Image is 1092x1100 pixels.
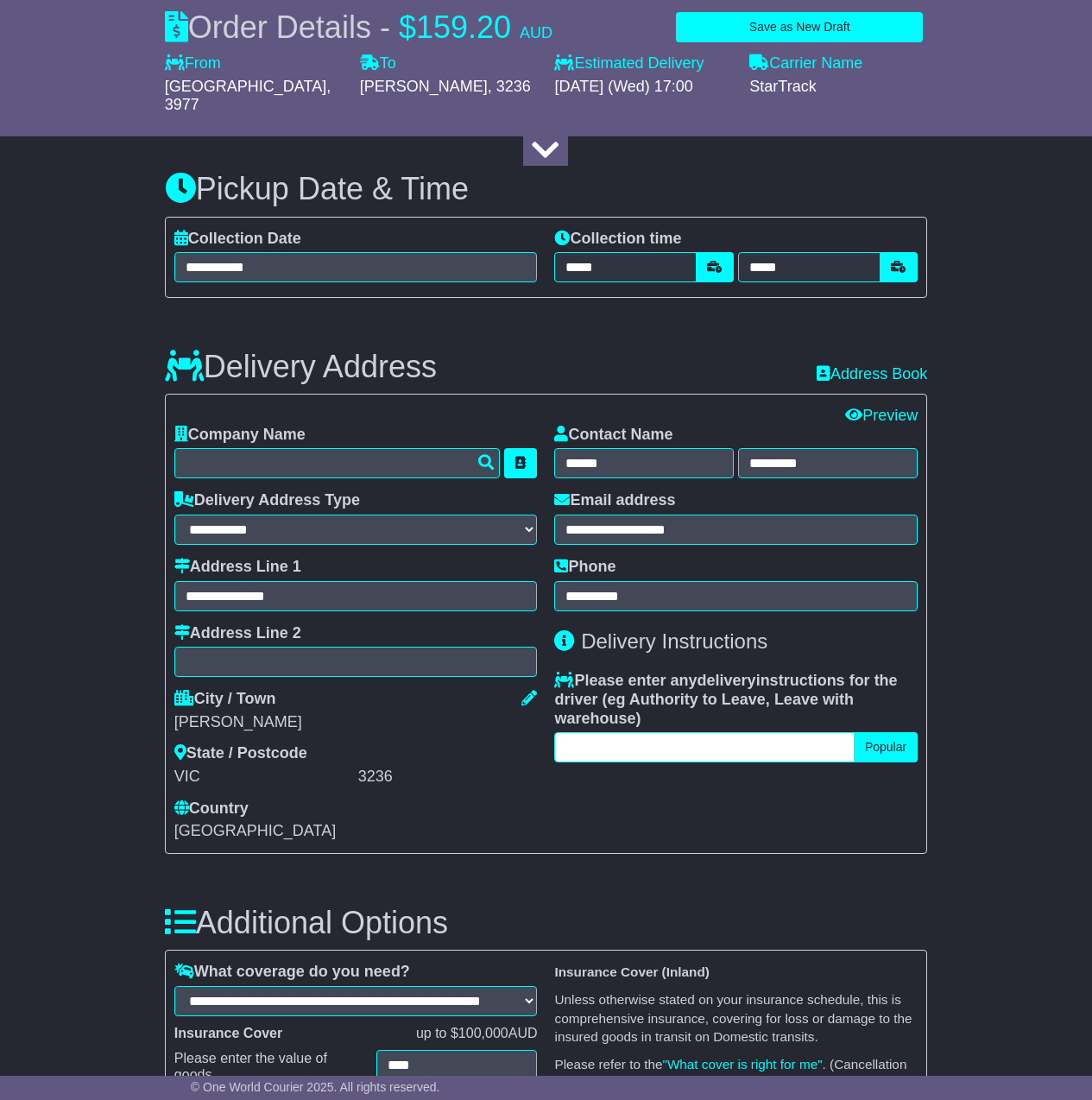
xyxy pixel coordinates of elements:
[174,624,301,643] label: Address Line 2
[749,54,862,73] label: Carrier Name
[165,78,326,95] span: [GEOGRAPHIC_DATA]
[554,78,732,97] div: [DATE] (Wed) 17:00
[360,54,396,73] label: To
[554,992,912,1044] small: Unless otherwise stated on your insurance schedule, this is comprehensive insurance, covering for...
[174,713,538,732] div: [PERSON_NAME]
[166,1050,369,1083] div: Please enter the value of goods
[554,230,681,249] label: Collection time
[174,744,307,763] label: State / Postcode
[554,964,709,979] b: Insurance Cover (Inland)
[854,732,918,762] button: Popular
[488,78,531,95] span: , 3236
[662,1057,822,1072] a: "What cover is right for me"
[399,9,416,45] span: $
[165,906,927,940] h3: Additional Options
[165,9,552,46] div: Order Details -
[174,963,410,982] label: What coverage do you need?
[174,426,306,445] label: Company Name
[174,1026,282,1040] b: Insurance Cover
[458,1026,508,1040] span: 100,000
[554,54,732,73] label: Estimated Delivery
[174,800,249,819] label: Country
[554,491,675,510] label: Email address
[697,672,756,689] span: delivery
[165,172,927,206] h3: Pickup Date & Time
[749,78,927,97] div: StarTrack
[165,78,331,114] span: , 3977
[358,768,538,787] div: 3236
[416,9,511,45] span: 159.20
[191,1080,440,1094] span: © One World Courier 2025. All rights reserved.
[165,54,221,73] label: From
[845,407,918,424] a: Preview
[554,691,853,727] span: eg Authority to Leave, Leave with warehouse
[554,426,672,445] label: Contact Name
[817,365,927,382] a: Address Book
[554,558,615,577] label: Phone
[174,491,360,510] label: Delivery Address Type
[174,690,276,709] label: City / Town
[174,768,354,787] div: VIC
[174,230,301,249] label: Collection Date
[174,558,301,577] label: Address Line 1
[554,672,918,728] label: Please enter any instructions for the driver ( )
[165,350,437,384] h3: Delivery Address
[520,24,552,41] span: AUD
[174,822,336,839] span: [GEOGRAPHIC_DATA]
[581,629,767,653] span: Delivery Instructions
[676,12,923,42] button: Save as New Draft
[407,1025,546,1041] div: up to $ AUD
[360,78,488,95] span: [PERSON_NAME]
